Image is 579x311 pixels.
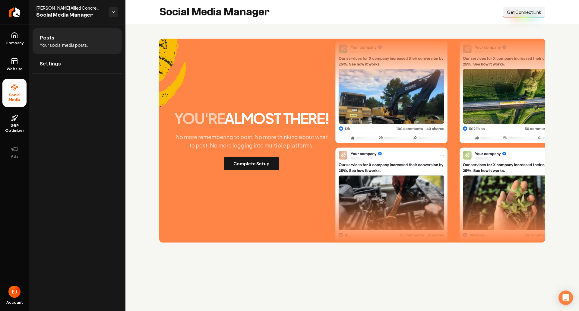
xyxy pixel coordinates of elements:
span: Account [6,300,23,305]
button: Complete Setup [224,157,279,170]
div: Open Intercom Messenger [558,290,573,305]
button: Open user button [8,286,21,298]
span: GBP Optimizer [2,123,27,133]
a: GBP Optimizer [2,109,27,138]
img: Eduard Joers [8,286,21,298]
h2: almost there! [174,111,329,125]
img: Accent [159,39,186,125]
h2: Social Media Manager [159,6,270,18]
span: Company [3,41,26,46]
a: Settings [33,54,122,73]
a: Website [2,53,27,76]
img: Post Two [460,41,572,250]
span: Posts [40,34,54,41]
span: [PERSON_NAME] Allied Concrete LLC [36,5,104,11]
a: Company [2,27,27,50]
span: Settings [40,60,61,67]
button: Get Connect Link [503,7,545,17]
img: Post One [335,41,448,249]
button: Ads [2,140,27,164]
span: Website [4,67,25,71]
span: Your social media posts. [40,42,88,48]
span: Get Connect Link [507,9,541,15]
p: No more remembering to post. No more thinking about what to post. No more logging into multiple p... [170,133,333,150]
span: Ads [8,154,21,159]
img: Rebolt Logo [9,7,20,17]
span: Social Media Manager [36,11,104,19]
span: you're [174,109,225,127]
span: Social Media [2,93,27,102]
